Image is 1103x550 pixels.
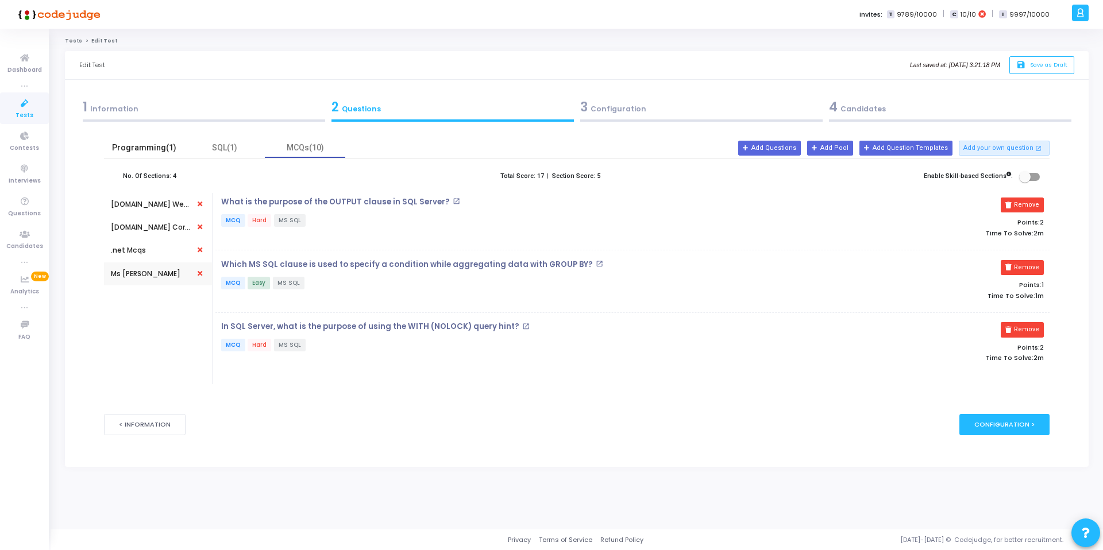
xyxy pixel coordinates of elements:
[274,339,306,351] span: MS SQL
[65,37,82,44] a: Tests
[18,332,30,342] span: FAQ
[221,260,593,269] p: Which MS SQL clause is used to specify a condition while aggregating data with GROUP BY?
[16,111,33,121] span: Tests
[453,197,460,205] mat-icon: open_in_new
[7,65,42,75] span: Dashboard
[777,292,1044,300] p: Time To Solve:
[897,10,937,20] span: 9789/10000
[1035,144,1042,152] mat-icon: open_in_new
[500,172,544,181] label: Total Score: 17
[959,414,1050,435] div: Configuration >
[9,176,41,186] span: Interviews
[992,8,993,20] span: |
[600,535,643,545] a: Refund Policy
[91,37,117,44] span: Edit Test
[1001,322,1044,337] button: Remove
[508,535,531,545] a: Privacy
[123,172,176,181] label: No. Of Sections: 4
[859,10,882,20] label: Invites:
[596,260,603,268] mat-icon: open_in_new
[950,10,958,19] span: C
[1009,56,1074,74] button: saveSave as Draft
[221,322,519,331] p: In SQL Server, what is the purpose of using the WITH (NOLOCK) query hint?
[1009,10,1050,20] span: 9997/10000
[274,214,306,227] span: MS SQL
[1001,260,1044,275] button: Remove
[777,354,1044,362] p: Time To Solve:
[1033,230,1044,237] span: 2m
[539,535,592,545] a: Terms of Service
[248,339,271,351] span: Hard
[111,222,191,233] div: [DOMAIN_NAME] Core Mcqs
[1033,354,1044,362] span: 2m
[1040,218,1044,227] span: 2
[961,10,976,20] span: 10/10
[221,197,450,207] p: What is the purpose of the OUTPUT clause in SQL Server?
[1001,197,1044,212] button: Remove
[79,51,105,79] div: Edit Test
[221,277,245,289] span: MCQ
[547,172,549,180] b: |
[272,142,338,154] div: MCQs(10)
[111,269,180,279] div: Ms [PERSON_NAME]
[580,98,588,116] span: 3
[643,535,1089,545] div: [DATE]-[DATE] © Codejudge, for better recruitment.
[111,245,146,255] div: .net Mcqs
[111,199,191,210] div: [DOMAIN_NAME] Web Api Mcqs
[924,172,1013,181] label: Enable Skill-based Sections :
[10,287,39,297] span: Analytics
[83,98,87,116] span: 1
[552,172,600,181] label: Section Score: 5
[577,94,826,125] a: 3Configuration
[1042,280,1044,289] span: 1
[31,272,49,281] span: New
[943,8,944,20] span: |
[859,141,952,156] button: Add Question Templates
[777,219,1044,226] p: Points:
[522,323,530,330] mat-icon: open_in_new
[221,214,245,227] span: MCQ
[8,209,41,219] span: Questions
[959,141,1050,156] button: Add your own question
[580,98,823,117] div: Configuration
[910,62,1000,68] i: Last saved at: [DATE] 3:21:18 PM
[6,242,43,251] span: Candidates
[331,98,339,116] span: 2
[1035,292,1044,300] span: 1m
[777,230,1044,237] p: Time To Solve:
[1040,343,1044,352] span: 2
[1030,61,1067,68] span: Save as Draft
[777,281,1044,289] p: Points:
[777,344,1044,351] p: Points:
[999,10,1006,19] span: I
[826,94,1074,125] a: 4Candidates
[221,339,245,351] span: MCQ
[14,3,101,26] img: logo
[273,277,304,289] span: MS SQL
[829,98,838,116] span: 4
[111,142,178,154] div: Programming(1)
[83,98,325,117] div: Information
[79,94,328,125] a: 1Information
[331,98,574,117] div: Questions
[328,94,577,125] a: 2Questions
[104,414,186,435] button: < Information
[248,277,270,289] span: Easy
[738,141,801,156] button: Add Questions
[248,214,271,227] span: Hard
[10,144,39,153] span: Contests
[887,10,894,19] span: T
[1016,60,1028,70] i: save
[807,141,853,156] button: Add Pool
[65,37,1089,45] nav: breadcrumb
[829,98,1071,117] div: Candidates
[191,142,258,154] div: SQL(1)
